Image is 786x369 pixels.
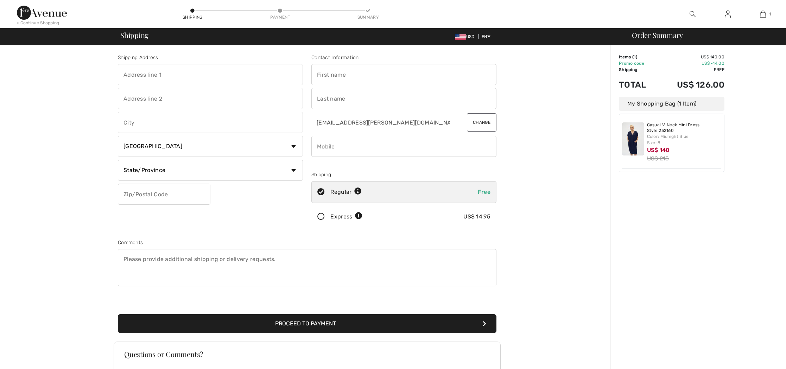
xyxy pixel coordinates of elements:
span: Shipping [120,32,148,39]
td: Shipping [619,66,657,73]
div: Shipping [311,171,496,178]
a: Casual V-Neck Mini Dress Style 252160 [647,122,722,133]
button: Change [467,113,496,132]
img: search the website [690,10,696,18]
div: Comments [118,239,496,246]
span: Free [478,189,490,195]
td: Total [619,73,657,97]
td: Promo code [619,60,657,66]
a: Sign In [719,10,736,19]
td: US$ 140.00 [657,54,724,60]
span: 1 [769,11,771,17]
div: Regular [330,188,362,196]
a: 1 [746,10,780,18]
div: Express [330,212,362,221]
input: Last name [311,88,496,109]
div: Shipping Address [118,54,303,61]
div: US$ 14.95 [463,212,490,221]
td: US$ -14.00 [657,60,724,66]
input: E-mail [311,112,450,133]
div: < Continue Shopping [17,20,59,26]
input: Address line 1 [118,64,303,85]
div: My Shopping Bag (1 Item) [619,97,724,111]
div: Color: Midnight Blue Size: 8 [647,133,722,146]
span: EN [482,34,490,39]
img: Casual V-Neck Mini Dress Style 252160 [622,122,644,155]
img: 1ère Avenue [17,6,67,20]
input: First name [311,64,496,85]
input: Address line 2 [118,88,303,109]
s: US$ 215 [647,155,669,162]
img: US Dollar [455,34,466,40]
span: 1 [634,55,636,59]
input: Zip/Postal Code [118,184,210,205]
td: Free [657,66,724,73]
input: Mobile [311,136,496,157]
span: US$ 140 [647,147,670,153]
span: USD [455,34,477,39]
div: Summary [357,14,379,20]
h3: Questions or Comments? [124,351,490,358]
img: My Bag [760,10,766,18]
td: US$ 126.00 [657,73,724,97]
div: Shipping [182,14,203,20]
td: Items ( ) [619,54,657,60]
img: My Info [725,10,731,18]
div: Contact Information [311,54,496,61]
div: Payment [270,14,291,20]
input: City [118,112,303,133]
button: Proceed to Payment [118,314,496,333]
div: Order Summary [623,32,782,39]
